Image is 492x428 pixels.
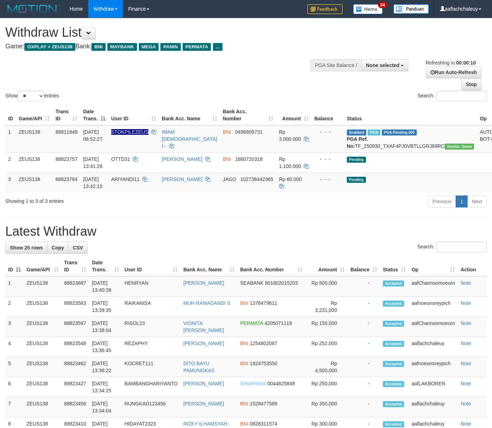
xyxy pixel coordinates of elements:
a: Note [461,340,471,346]
td: Rp 150,000 [305,317,348,337]
span: BNI [240,401,248,406]
td: aaflachchaleuy [409,337,458,357]
td: - [348,397,380,417]
span: Pending [347,177,366,183]
span: Copy 1860720318 to clipboard [235,156,263,162]
span: 88823784 [55,176,77,182]
span: BNI [240,361,248,366]
span: PANIN [160,43,180,51]
span: BNI [240,300,248,306]
a: [PERSON_NAME] [183,340,224,346]
td: 88823548 [61,337,89,357]
td: aaflachchaleuy [409,397,458,417]
a: Next [467,195,487,207]
img: panduan.png [393,4,429,14]
span: Grabbed [347,129,367,135]
td: [DATE] 13:38:04 [89,317,121,337]
td: - [348,337,380,357]
span: Accepted [383,381,404,387]
label: Show entries [5,91,59,101]
img: MOTION_logo.png [5,4,59,14]
span: [DATE] 13:42:10 [83,176,102,189]
td: 4 [5,337,24,357]
a: 1 [456,195,468,207]
span: Refreshing in: [426,60,476,66]
td: 88823583 [61,297,89,317]
span: [DATE] 13:41:28 [83,156,102,169]
a: MUH RAMADANDI S [183,300,230,306]
span: SEABANK [240,280,263,286]
td: [DATE] 13:36:45 [89,337,121,357]
td: 1 [5,276,24,297]
a: Note [461,300,471,306]
span: PGA Pending [382,129,417,135]
span: BNI [223,129,231,135]
span: [DATE] 06:52:27 [83,129,102,142]
span: Vendor URL: https://trx31.1velocity.biz [445,144,474,150]
div: - - - [314,156,341,163]
th: Trans ID: activate to sort column ascending [61,256,89,276]
a: DITO BAYU PAMUNGKAS [183,361,214,373]
a: Note [461,401,471,406]
span: Copy 1254802087 to clipboard [250,340,277,346]
label: Search: [417,242,487,252]
td: 3 [5,317,24,337]
td: aafChannsomoeurn [409,276,458,297]
span: 88811948 [55,129,77,135]
th: Bank Acc. Number: activate to sort column ascending [237,256,305,276]
span: JAGO [223,176,236,182]
th: Balance: activate to sort column ascending [348,256,380,276]
td: 3 [5,173,16,193]
span: Accepted [383,401,404,407]
a: [PERSON_NAME] [162,176,202,182]
span: Rp 3.000.000 [279,129,301,142]
span: Copy 0828311574 to clipboard [250,421,277,427]
a: [PERSON_NAME] [162,156,202,162]
span: MEGA [139,43,159,51]
span: Pending [347,157,366,163]
span: Copy 0496809731 to clipboard [235,129,263,135]
th: Action [458,256,487,276]
span: None selected [366,62,399,68]
span: Accepted [383,281,404,287]
a: Show 25 rows [5,242,47,254]
th: Status [344,105,477,125]
a: Note [461,421,471,427]
a: Run Auto-Refresh [426,66,481,78]
td: 7 [5,397,24,417]
a: [PERSON_NAME] [183,280,224,286]
td: 1 [5,125,16,153]
td: [DATE] 13:34:04 [89,397,121,417]
td: ZEUS138 [16,173,53,193]
td: 88823427 [61,377,89,397]
td: - [348,276,380,297]
td: 6 [5,377,24,397]
td: ZEUS138 [24,357,61,377]
a: Note [461,320,471,326]
th: ID: activate to sort column descending [5,256,24,276]
h1: Withdraw List [5,25,321,40]
span: Copy 102738442365 to clipboard [240,176,273,182]
td: [DATE] 13:40:39 [89,276,121,297]
span: 88823757 [55,156,77,162]
a: VIONITA [PERSON_NAME] [183,320,224,333]
span: BNI [240,421,248,427]
span: SINARMAS [240,381,266,386]
td: RISOL23 [122,317,180,337]
th: Game/API: activate to sort column ascending [16,105,53,125]
th: Date Trans.: activate to sort column descending [80,105,108,125]
strong: 00:00:10 [456,60,476,66]
td: aafnoeunsreypich [409,357,458,377]
td: ZEUS138 [16,125,53,153]
div: PGA Site Balance / [310,59,361,71]
span: PERMATA [240,320,263,326]
td: [DATE] 13:36:22 [89,357,121,377]
span: Nama rekening ada tanda titik/strip, harap diedit [111,129,149,135]
th: Amount: activate to sort column ascending [305,256,348,276]
td: - [348,317,380,337]
span: Accepted [383,301,404,307]
a: [PERSON_NAME] [183,401,224,406]
th: Balance [312,105,344,125]
span: Copy 1528477589 to clipboard [250,401,277,406]
div: - - - [314,128,341,135]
